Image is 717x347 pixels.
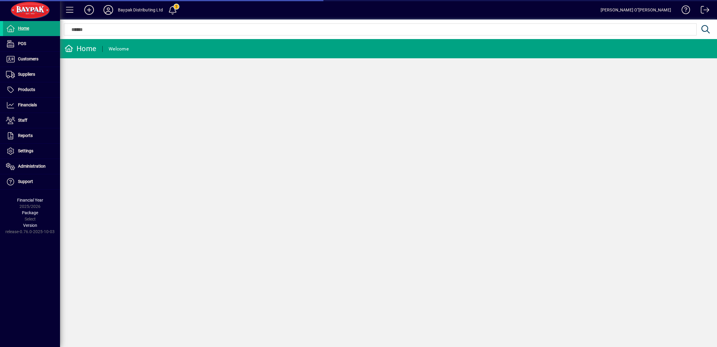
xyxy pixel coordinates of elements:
[18,72,35,77] span: Suppliers
[3,52,60,67] a: Customers
[79,5,99,15] button: Add
[18,41,26,46] span: POS
[696,1,709,21] a: Logout
[3,36,60,51] a: POS
[3,174,60,189] a: Support
[118,5,163,15] div: Baypak Distributing Ltd
[18,87,35,92] span: Products
[17,198,43,202] span: Financial Year
[3,128,60,143] a: Reports
[18,179,33,184] span: Support
[23,223,37,228] span: Version
[18,56,38,61] span: Customers
[677,1,690,21] a: Knowledge Base
[3,82,60,97] a: Products
[18,148,33,153] span: Settings
[601,5,671,15] div: [PERSON_NAME] O''[PERSON_NAME]
[22,210,38,215] span: Package
[109,44,129,54] div: Welcome
[18,133,33,138] span: Reports
[3,98,60,113] a: Financials
[64,44,96,53] div: Home
[18,164,46,169] span: Administration
[18,102,37,107] span: Financials
[3,144,60,159] a: Settings
[3,67,60,82] a: Suppliers
[18,26,29,31] span: Home
[99,5,118,15] button: Profile
[3,113,60,128] a: Staff
[18,118,27,123] span: Staff
[3,159,60,174] a: Administration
